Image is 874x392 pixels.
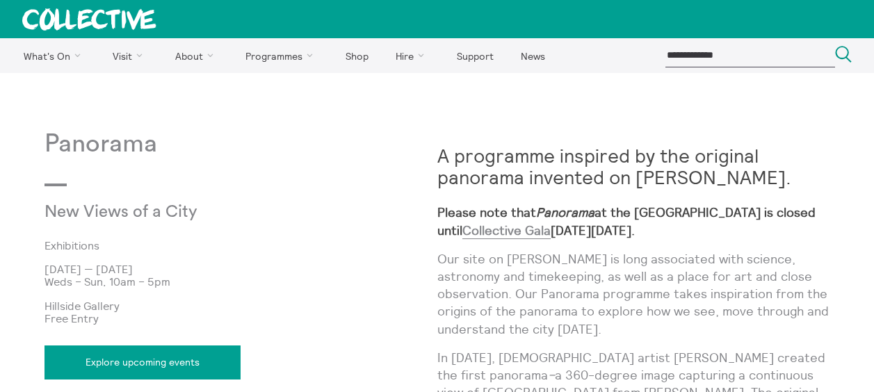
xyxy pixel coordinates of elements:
[437,250,830,338] p: Our site on [PERSON_NAME] is long associated with science, astronomy and timekeeping, as well as ...
[44,300,437,312] p: Hillside Gallery
[44,275,437,288] p: Weds – Sun, 10am – 5pm
[437,144,791,189] strong: A programme inspired by the original panorama invented on [PERSON_NAME].
[44,203,306,222] p: New Views of a City
[462,222,551,239] a: Collective Gala
[444,38,505,73] a: Support
[44,345,241,379] a: Explore upcoming events
[536,204,594,220] em: Panorama
[508,38,557,73] a: News
[44,130,437,158] p: Panorama
[44,312,437,325] p: Free Entry
[384,38,442,73] a: Hire
[548,367,555,383] em: –
[101,38,161,73] a: Visit
[234,38,331,73] a: Programmes
[333,38,380,73] a: Shop
[163,38,231,73] a: About
[11,38,98,73] a: What's On
[437,204,816,238] strong: Please note that at the [GEOGRAPHIC_DATA] is closed until [DATE][DATE].
[44,263,437,275] p: [DATE] — [DATE]
[44,239,415,252] a: Exhibitions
